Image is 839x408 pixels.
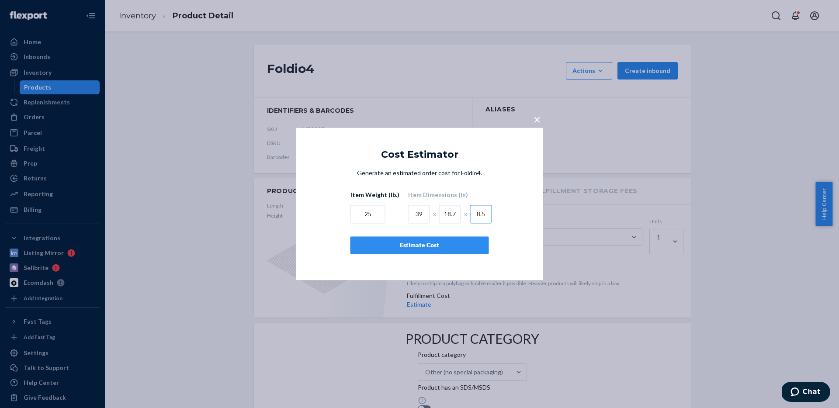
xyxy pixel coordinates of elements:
input: W [439,205,461,224]
label: Item Dimensions (in) [408,191,468,200]
label: Item Weight (lb.) [350,191,399,200]
div: Generate an estimated order cost for Foldio4. [350,169,489,254]
input: L [408,205,430,224]
input: H [470,205,492,224]
div: x x [408,202,492,224]
div: Estimate Cost [358,241,482,250]
input: Weight [350,205,385,224]
iframe: Opens a widget where you can chat to one of our agents [782,382,830,404]
h5: Cost Estimator [381,149,458,160]
span: × [534,112,541,127]
button: Estimate Cost [350,237,489,254]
